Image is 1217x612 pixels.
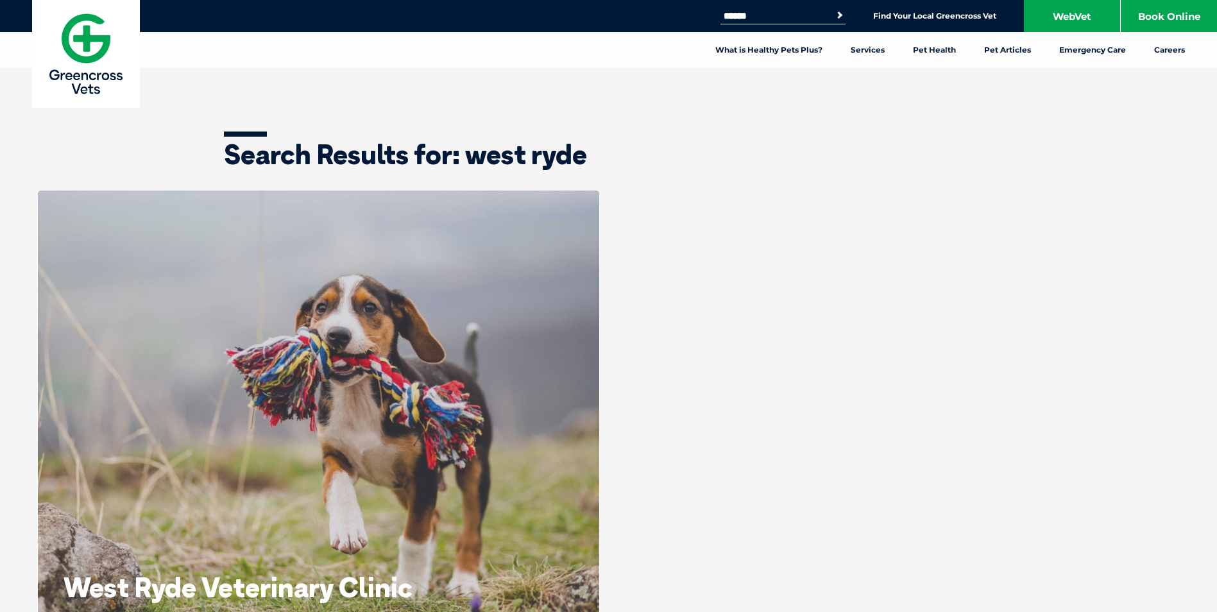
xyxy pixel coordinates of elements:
a: Services [837,32,899,68]
a: Pet Health [899,32,970,68]
a: Careers [1140,32,1199,68]
a: Find Your Local Greencross Vet [873,11,996,21]
a: Emergency Care [1045,32,1140,68]
button: Search [833,9,846,22]
h1: Search Results for: west ryde [224,141,994,168]
a: West Ryde Veterinary Clinic [64,570,413,604]
a: What is Healthy Pets Plus? [701,32,837,68]
a: Pet Articles [970,32,1045,68]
